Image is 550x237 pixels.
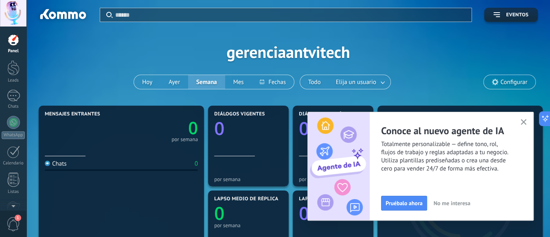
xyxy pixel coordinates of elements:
[2,131,25,139] div: WhatsApp
[299,201,309,225] text: 0
[45,161,50,166] img: Chats
[386,200,423,206] span: Pruébalo ahora
[299,196,364,202] span: Lapso mayor de réplica
[214,196,278,202] span: Lapso medio de réplica
[2,104,25,109] div: Chats
[500,79,527,86] span: Configurar
[15,215,21,221] span: 1
[434,200,470,206] span: No me interesa
[45,111,100,117] span: Mensajes entrantes
[381,196,427,210] button: Pruébalo ahora
[334,77,378,88] span: Elija un usuario
[2,78,25,83] div: Leads
[2,49,25,54] div: Panel
[299,176,367,182] div: por semana
[2,189,25,195] div: Listas
[381,140,533,173] span: Totalmente personalizable — define tono, rol, flujos de trabajo y reglas adaptadas a tu negocio. ...
[214,116,224,140] text: 0
[299,111,356,117] span: Diálogos sin réplica
[160,75,188,89] button: Ayer
[329,75,390,89] button: Elija un usuario
[171,137,198,142] div: por semana
[381,124,533,137] h2: Conoce al nuevo agente de IA
[506,12,528,18] span: Eventos
[2,161,25,166] div: Calendario
[300,75,329,89] button: Todo
[225,75,252,89] button: Mes
[121,116,198,140] a: 0
[214,222,283,228] div: por semana
[430,197,474,209] button: No me interesa
[214,111,265,117] span: Diálogos vigentes
[484,8,538,22] button: Eventos
[383,111,431,117] span: Fuentes de leads
[134,75,160,89] button: Hoy
[188,75,225,89] button: Semana
[308,112,370,220] img: ai_agent_activation_popup_ES.png
[188,116,198,140] text: 0
[214,176,283,182] div: por semana
[214,201,224,225] text: 0
[195,160,198,168] div: 0
[252,75,294,89] button: Fechas
[45,160,67,168] div: Chats
[299,116,309,140] text: 0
